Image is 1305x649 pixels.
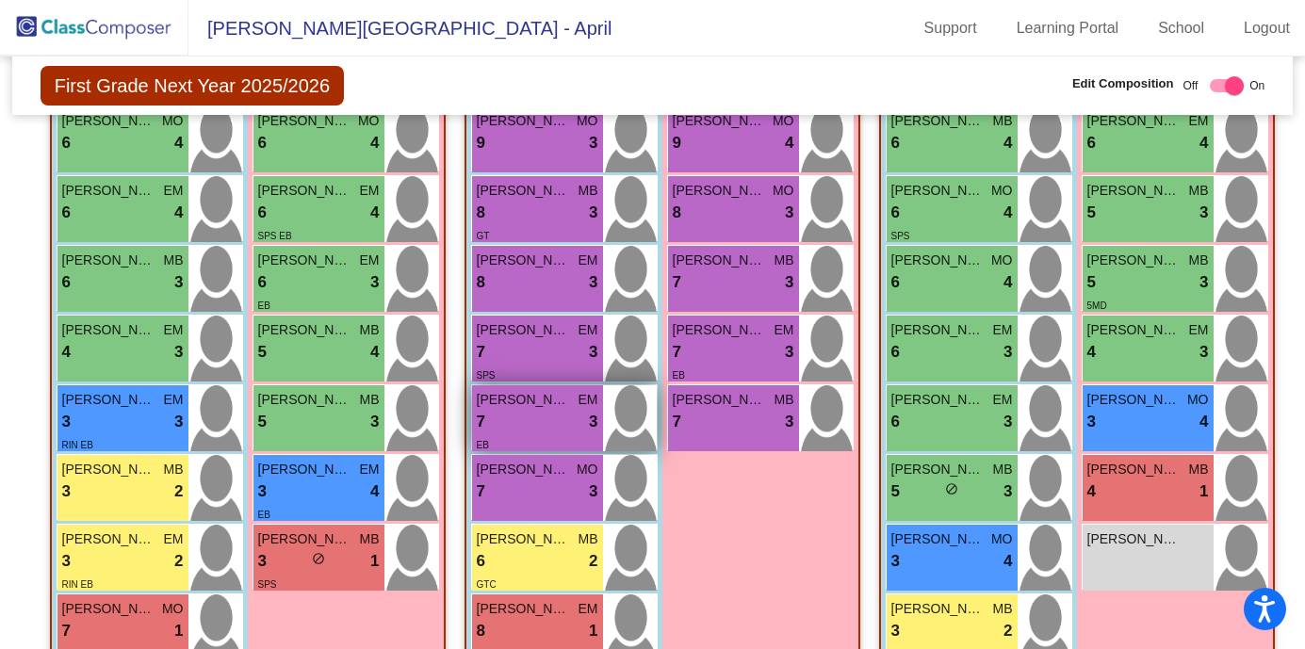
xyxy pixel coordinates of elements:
span: 3 [174,270,183,295]
span: 3 [1199,270,1208,295]
span: EM [1189,111,1209,131]
span: EM [164,320,184,340]
span: EM [360,460,380,479]
span: 8 [673,201,681,225]
span: 5 [258,410,267,434]
span: [PERSON_NAME] [673,181,767,201]
span: [PERSON_NAME] [258,251,352,270]
span: SPS EB [258,231,292,241]
span: 3 [785,270,793,295]
span: 4 [370,131,379,155]
span: 7 [673,340,681,365]
span: 2 [1003,619,1012,643]
span: 4 [1003,270,1012,295]
span: 3 [1087,410,1096,434]
a: Support [909,13,992,43]
span: 4 [370,479,379,504]
span: 6 [62,131,71,155]
span: [PERSON_NAME] [62,181,156,201]
span: 1 [174,619,183,643]
span: [PERSON_NAME] [673,251,767,270]
span: 6 [62,201,71,225]
span: SPS [477,370,496,381]
span: MB [1189,251,1209,270]
span: 1 [1199,479,1208,504]
span: 3 [370,410,379,434]
span: 6 [258,201,267,225]
span: MO [577,111,598,131]
span: EM [164,181,184,201]
span: 4 [785,131,793,155]
span: 2 [174,549,183,574]
span: [PERSON_NAME] [477,390,571,410]
span: MB [579,529,598,549]
span: 3 [589,270,597,295]
span: [PERSON_NAME] [477,251,571,270]
span: [PERSON_NAME] [62,599,156,619]
span: [PERSON_NAME] [62,390,156,410]
span: MB [164,460,184,479]
span: [PERSON_NAME] [1087,111,1182,131]
span: EM [579,390,598,410]
span: MB [993,111,1013,131]
span: 7 [62,619,71,643]
span: [PERSON_NAME] [258,529,352,549]
span: 4 [1087,340,1096,365]
span: [PERSON_NAME] [258,320,352,340]
span: [PERSON_NAME] [477,460,571,479]
span: MB [164,251,184,270]
span: 3 [258,479,267,504]
span: 3 [1199,340,1208,365]
span: 7 [673,410,681,434]
span: 4 [1003,549,1012,574]
span: EM [579,251,598,270]
span: 6 [891,131,900,155]
span: 3 [1003,410,1012,434]
span: 3 [785,340,793,365]
span: MB [579,181,598,201]
a: Learning Portal [1002,13,1134,43]
span: 6 [258,131,267,155]
span: SPS [891,231,910,241]
span: 8 [477,619,485,643]
span: [PERSON_NAME] [258,390,352,410]
span: MB [1189,181,1209,201]
span: GTC [477,579,497,590]
span: MO [577,460,598,479]
span: EM [360,181,380,201]
span: 1 [589,619,597,643]
span: 4 [1199,410,1208,434]
span: MB [360,320,380,340]
span: MB [360,529,380,549]
span: EM [360,251,380,270]
span: 7 [477,479,485,504]
span: 7 [673,270,681,295]
span: EB [673,370,685,381]
span: [PERSON_NAME] [258,460,352,479]
span: 6 [477,549,485,574]
span: [PERSON_NAME] [891,390,986,410]
span: RIN EB [62,440,93,450]
span: 3 [785,410,793,434]
span: 5 [258,340,267,365]
span: MO [773,181,794,201]
span: 4 [1003,201,1012,225]
span: 4 [1199,131,1208,155]
span: [PERSON_NAME] [477,181,571,201]
span: MB [1189,460,1209,479]
span: 3 [785,201,793,225]
span: [PERSON_NAME] [1087,251,1182,270]
span: MO [162,111,184,131]
span: [PERSON_NAME] [891,460,986,479]
span: First Grade Next Year 2025/2026 [41,66,344,105]
span: [PERSON_NAME] [477,529,571,549]
span: GT [477,231,490,241]
span: [PERSON_NAME] [1087,529,1182,549]
span: 3 [589,131,597,155]
span: SPS [258,579,277,590]
span: [PERSON_NAME][GEOGRAPHIC_DATA] - April [188,13,612,43]
span: 3 [62,549,71,574]
span: [PERSON_NAME] [891,529,986,549]
span: MO [358,111,380,131]
span: [PERSON_NAME] [62,251,156,270]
